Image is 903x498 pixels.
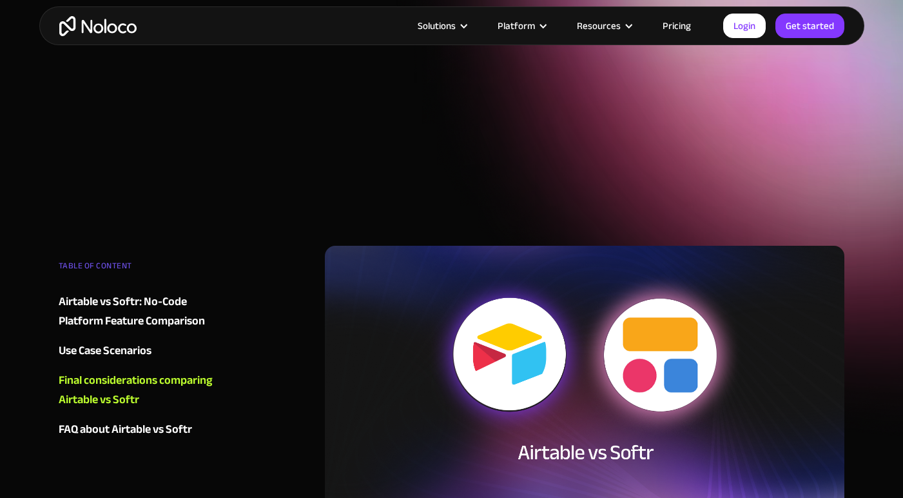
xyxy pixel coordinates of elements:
a: Use Case Scenarios [59,341,215,361]
div: Platform [481,17,561,34]
div: Use Case Scenarios [59,341,151,361]
a: Get started [775,14,844,38]
div: Resources [561,17,646,34]
a: Airtable vs Softr: No-Code Platform Feature Comparison [59,292,215,331]
div: TABLE OF CONTENT [59,256,215,282]
div: Platform [498,17,535,34]
div: FAQ about Airtable vs Softr [59,420,192,439]
a: home [59,16,137,36]
div: Resources [577,17,621,34]
div: Solutions [418,17,456,34]
a: FAQ about Airtable vs Softr [59,420,215,439]
a: Pricing [646,17,707,34]
a: Login [723,14,766,38]
a: Final considerations comparing Airtable vs Softr [59,371,215,410]
div: Solutions [402,17,481,34]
